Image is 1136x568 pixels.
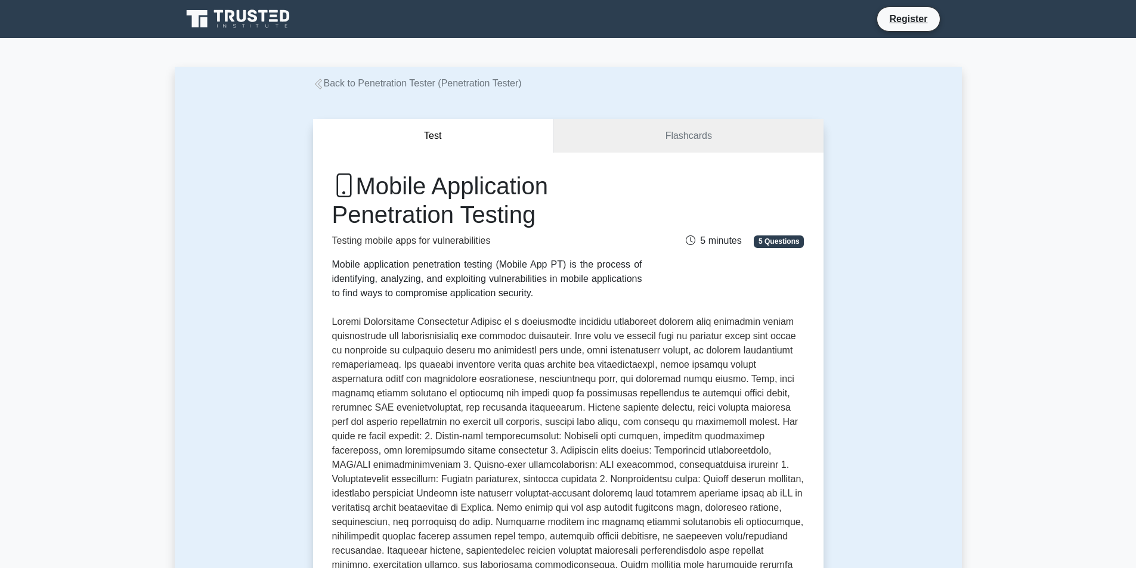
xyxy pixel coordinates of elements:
[313,78,522,88] a: Back to Penetration Tester (Penetration Tester)
[332,234,642,248] p: Testing mobile apps for vulnerabilities
[882,11,934,26] a: Register
[332,172,642,229] h1: Mobile Application Penetration Testing
[553,119,823,153] a: Flashcards
[754,235,804,247] span: 5 Questions
[313,119,554,153] button: Test
[686,235,741,246] span: 5 minutes
[332,257,642,300] div: Mobile application penetration testing (Mobile App PT) is the process of identifying, analyzing, ...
